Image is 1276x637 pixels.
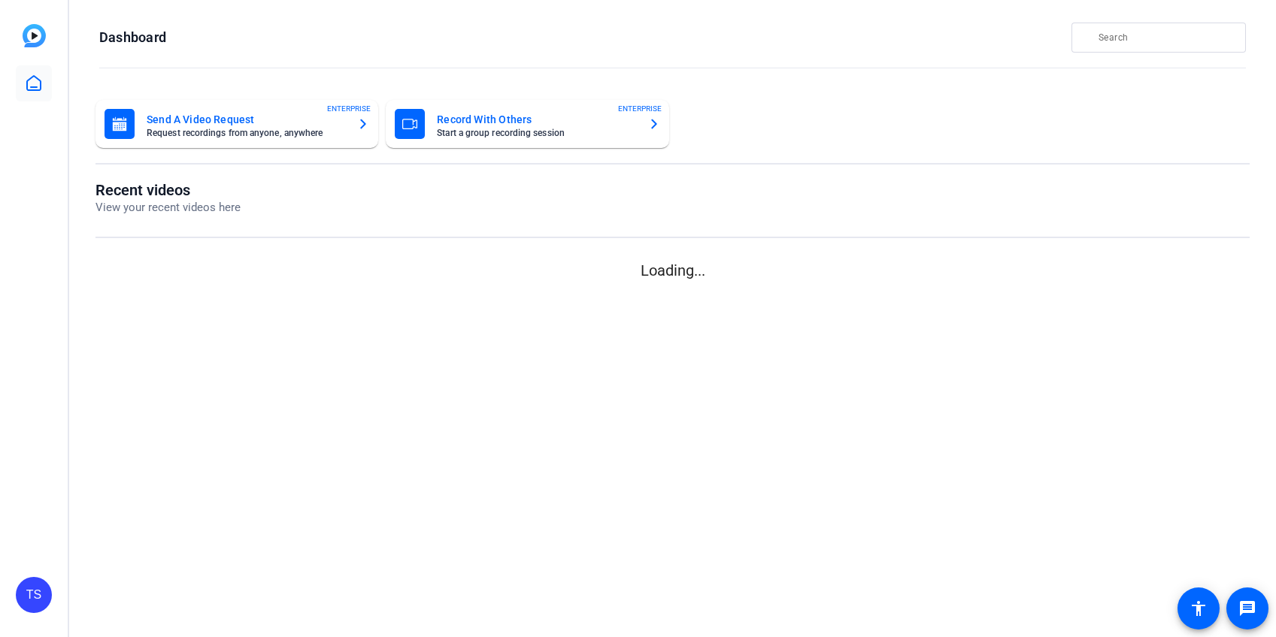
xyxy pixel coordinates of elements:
[1238,599,1256,617] mat-icon: message
[327,103,371,114] span: ENTERPRISE
[99,29,166,47] h1: Dashboard
[95,100,378,148] button: Send A Video RequestRequest recordings from anyone, anywhereENTERPRISE
[1190,599,1208,617] mat-icon: accessibility
[618,103,662,114] span: ENTERPRISE
[386,100,668,148] button: Record With OthersStart a group recording sessionENTERPRISE
[95,259,1250,282] p: Loading...
[147,128,345,137] mat-card-subtitle: Request recordings from anyone, anywhere
[95,181,241,199] h1: Recent videos
[95,199,241,216] p: View your recent videos here
[147,110,345,128] mat-card-title: Send A Video Request
[1099,29,1234,47] input: Search
[437,128,635,137] mat-card-subtitle: Start a group recording session
[23,24,46,47] img: blue-gradient.svg
[16,577,52,613] div: TS
[437,110,635,128] mat-card-title: Record With Others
